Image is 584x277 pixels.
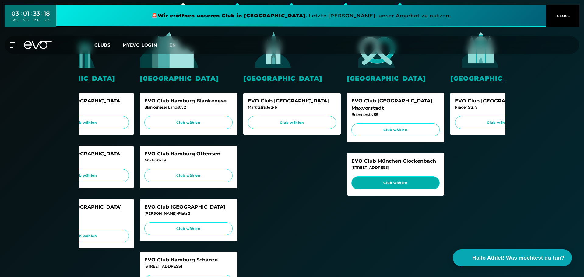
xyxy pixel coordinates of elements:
div: [STREET_ADDRESS] [351,165,440,170]
span: Hallo Athlet! Was möchtest du tun? [472,254,565,262]
a: Club wählen [41,230,129,243]
div: Marktstraße 2-6 [248,105,336,110]
div: [GEOGRAPHIC_DATA] [243,74,341,83]
div: [GEOGRAPHIC_DATA] [140,74,237,83]
div: EVO Club [GEOGRAPHIC_DATA] Maxvorstadt [351,97,440,112]
div: EVO Club [GEOGRAPHIC_DATA] [41,97,129,105]
span: Club wählen [357,127,434,133]
div: Blankeneser Landstr. 2 [144,105,233,110]
span: Club wählen [47,120,123,125]
div: : [21,10,22,26]
div: [STREET_ADDRESS] [41,105,129,110]
div: EVO Club [GEOGRAPHIC_DATA] [144,203,233,211]
div: Am Born 19 [144,158,233,163]
div: [STREET_ADDRESS] [41,158,129,163]
a: Club wählen [144,222,233,235]
a: Club wählen [144,116,233,129]
div: SEK [44,18,50,22]
span: Clubs [94,42,111,48]
a: Club wählen [41,169,129,182]
button: CLOSE [546,5,579,27]
div: [GEOGRAPHIC_DATA] [450,74,548,83]
div: MIN [33,18,40,22]
div: : [41,10,42,26]
div: [GEOGRAPHIC_DATA] [36,74,134,83]
span: Club wählen [150,120,227,125]
div: 01 [23,9,29,18]
div: 18 [44,9,50,18]
div: EVO Club [GEOGRAPHIC_DATA] [455,97,543,105]
div: : [31,10,32,26]
a: Club wählen [351,176,440,189]
div: Briennerstr. 55 [351,112,440,117]
div: 33 [33,9,40,18]
span: Club wählen [47,234,123,239]
span: en [169,42,176,48]
div: 03 [11,9,19,18]
a: Club wählen [41,116,129,129]
div: EVO Club Hamburg Blankenese [144,97,233,105]
span: Club wählen [254,120,330,125]
a: Club wählen [248,116,336,129]
div: [PERSON_NAME]-Platz 3 [144,211,233,216]
div: EVO Club [GEOGRAPHIC_DATA] [248,97,336,105]
div: EVO Club München Glockenbach [351,158,440,165]
div: Prager Str. 7 [455,105,543,110]
span: Club wählen [150,173,227,178]
span: CLOSE [555,13,570,19]
span: Club wählen [461,120,537,125]
a: MYEVO LOGIN [123,42,157,48]
div: EVO Club Hamburg Ottensen [144,150,233,158]
a: Club wählen [144,169,233,182]
span: Club wählen [47,173,123,178]
a: Clubs [94,42,123,48]
div: [GEOGRAPHIC_DATA] [347,74,444,83]
div: EVO Club Hamburg Schanze [144,256,233,264]
div: EVO Club [GEOGRAPHIC_DATA] Spittelmarkt [41,203,129,218]
a: Club wählen [455,116,543,129]
div: EVO Club [GEOGRAPHIC_DATA] [41,150,129,158]
div: [STREET_ADDRESS] [144,264,233,269]
button: Hallo Athlet! Was möchtest du tun? [453,249,572,266]
a: en [169,42,183,49]
a: Club wählen [351,123,440,137]
div: [STREET_ADDRESS] [41,218,129,223]
div: TAGE [11,18,19,22]
span: Club wählen [150,226,227,231]
div: STD [23,18,29,22]
span: Club wählen [357,180,434,185]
